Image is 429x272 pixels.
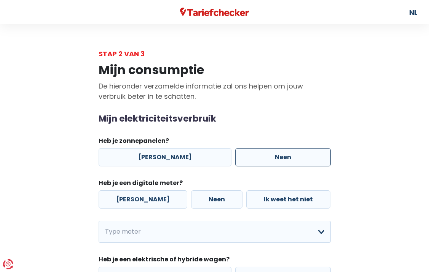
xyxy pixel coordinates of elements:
h2: Mijn elektriciteitsverbruik [99,114,331,124]
label: [PERSON_NAME] [99,148,231,166]
label: Ik weet het niet [246,190,330,209]
p: De hieronder verzamelde informatie zal ons helpen om jouw verbruik beter in te schatten. [99,81,331,101]
div: Stap 2 van 3 [99,49,331,59]
legend: Heb je zonnepanelen? [99,136,331,148]
legend: Heb je een digitale meter? [99,179,331,190]
label: Neen [191,190,242,209]
label: [PERSON_NAME] [99,190,187,209]
img: Tariefchecker logo [180,8,249,17]
label: Neen [235,148,331,166]
h1: Mijn consumptie [99,63,331,77]
legend: Heb je een elektrische of hybride wagen? [99,255,331,267]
